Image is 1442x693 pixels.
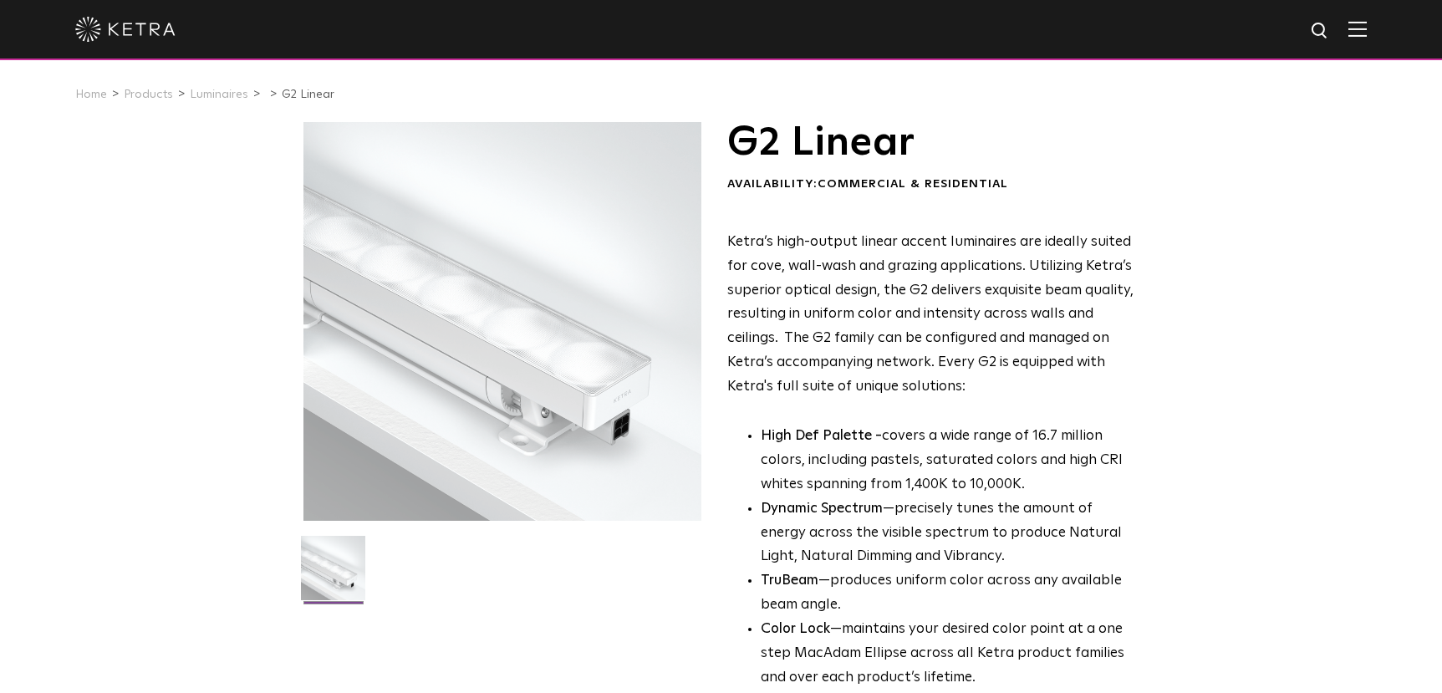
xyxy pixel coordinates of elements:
[761,573,818,588] strong: TruBeam
[761,618,1134,690] li: —maintains your desired color point at a one step MacAdam Ellipse across all Ketra product famili...
[761,622,830,636] strong: Color Lock
[1348,21,1367,37] img: Hamburger%20Nav.svg
[727,231,1134,400] p: Ketra’s high-output linear accent luminaires are ideally suited for cove, wall-wash and grazing a...
[761,502,883,516] strong: Dynamic Spectrum
[761,425,1134,497] p: covers a wide range of 16.7 million colors, including pastels, saturated colors and high CRI whit...
[761,569,1134,618] li: —produces uniform color across any available beam angle.
[1310,21,1331,42] img: search icon
[761,497,1134,570] li: —precisely tunes the amount of energy across the visible spectrum to produce Natural Light, Natur...
[727,122,1134,164] h1: G2 Linear
[301,536,365,613] img: G2-Linear-2021-Web-Square
[727,176,1134,193] div: Availability:
[75,17,176,42] img: ketra-logo-2019-white
[761,429,882,443] strong: High Def Palette -
[282,89,334,100] a: G2 Linear
[124,89,173,100] a: Products
[75,89,107,100] a: Home
[818,178,1008,190] span: Commercial & Residential
[190,89,248,100] a: Luminaires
